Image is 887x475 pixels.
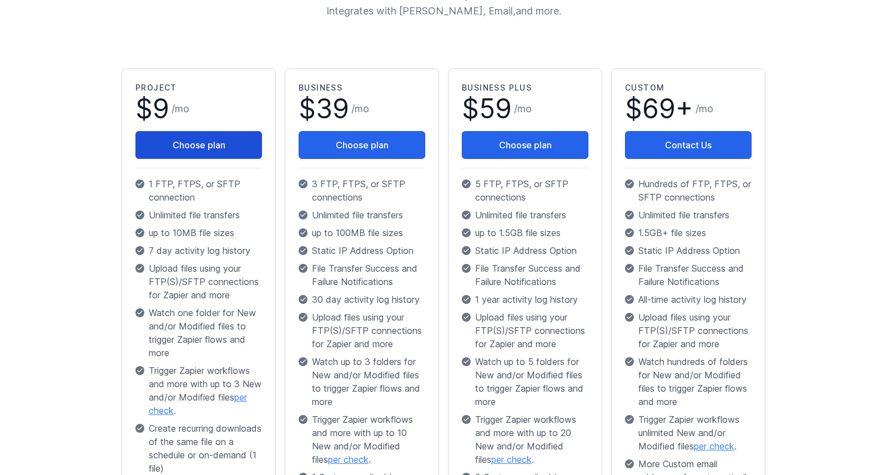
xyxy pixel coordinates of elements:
p: Hundreds of FTP, FTPS, or SFTP connections [625,177,752,204]
p: Unlimited file transfers [462,208,588,222]
button: Choose plan [135,131,262,159]
span: $ [135,96,169,122]
p: 1 FTP, FTPS, or SFTP connection [135,177,262,204]
h2: Business [299,82,425,93]
p: up to 10MB file sizes [135,226,262,239]
p: 3 FTP, FTPS, or SFTP connections [299,177,425,204]
p: 30 day activity log history [299,293,425,306]
span: mo [517,103,532,114]
span: 39 [316,92,349,125]
a: per check [328,454,369,465]
span: Trigger Zapier workflows unlimited New and/or Modified files . [638,413,752,453]
p: Watch hundreds of folders for New and/or Modified files to trigger Zapier flows and more [625,355,752,408]
span: / [696,101,713,117]
button: Choose plan [462,131,588,159]
p: Unlimited file transfers [299,208,425,222]
p: Watch one folder for New and/or Modified files to trigger Zapier flows and more [135,306,262,359]
p: Static IP Address Option [462,244,588,257]
p: Watch up to 5 folders for New and/or Modified files to trigger Zapier flows and more [462,355,588,408]
p: File Transfer Success and Failure Notifications [299,262,425,288]
p: Unlimited file transfers [625,208,752,222]
span: / [351,101,369,117]
h2: Project [135,82,262,93]
span: Trigger Zapier workflows and more with up to 20 New and/or Modified files . [475,413,588,466]
p: Upload files using your FTP(S)/SFTP connections for Zapier and more [625,311,752,351]
span: Trigger Zapier workflows and more with up to 10 New and/or Modified files . [312,413,425,466]
span: 59 [479,92,512,125]
p: Upload files using your FTP(S)/SFTP connections for Zapier and more [299,311,425,351]
span: 9 [153,92,169,125]
span: 69+ [642,92,693,125]
a: per check [149,392,247,416]
span: $ [299,96,349,122]
p: Create recurring downloads of the same file on a schedule or on-demand (1 file) [135,422,262,475]
p: File Transfer Success and Failure Notifications [625,262,752,288]
h2: Custom [625,82,752,93]
p: Unlimited file transfers [135,208,262,222]
span: $ [462,96,512,122]
p: up to 100MB file sizes [299,226,425,239]
iframe: Drift Widget Chat Controller [831,419,874,462]
h2: Business Plus [462,82,588,93]
p: All-time activity log history [625,293,752,306]
span: mo [355,103,369,114]
p: 1 year activity log history [462,293,588,306]
a: per check [491,454,532,465]
span: mo [699,103,713,114]
span: $ [625,96,693,122]
span: Trigger Zapier workflows and more with up to 3 New and/or Modified files . [149,364,262,417]
span: mo [175,103,189,114]
span: / [172,101,189,117]
span: / [514,101,532,117]
p: Static IP Address Option [625,244,752,257]
p: Upload files using your FTP(S)/SFTP connections for Zapier and more [135,262,262,302]
p: File Transfer Success and Failure Notifications [462,262,588,288]
p: 5 FTP, FTPS, or SFTP connections [462,177,588,204]
a: per check [694,441,734,452]
p: Upload files using your FTP(S)/SFTP connections for Zapier and more [462,311,588,351]
p: Watch up to 3 folders for New and/or Modified files to trigger Zapier flows and more [299,355,425,408]
p: Static IP Address Option [299,244,425,257]
button: Choose plan [299,131,425,159]
p: 7 day activity log history [135,244,262,257]
p: 1.5GB+ file sizes [625,226,752,239]
a: Contact Us [625,131,752,159]
p: up to 1.5GB file sizes [462,226,588,239]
